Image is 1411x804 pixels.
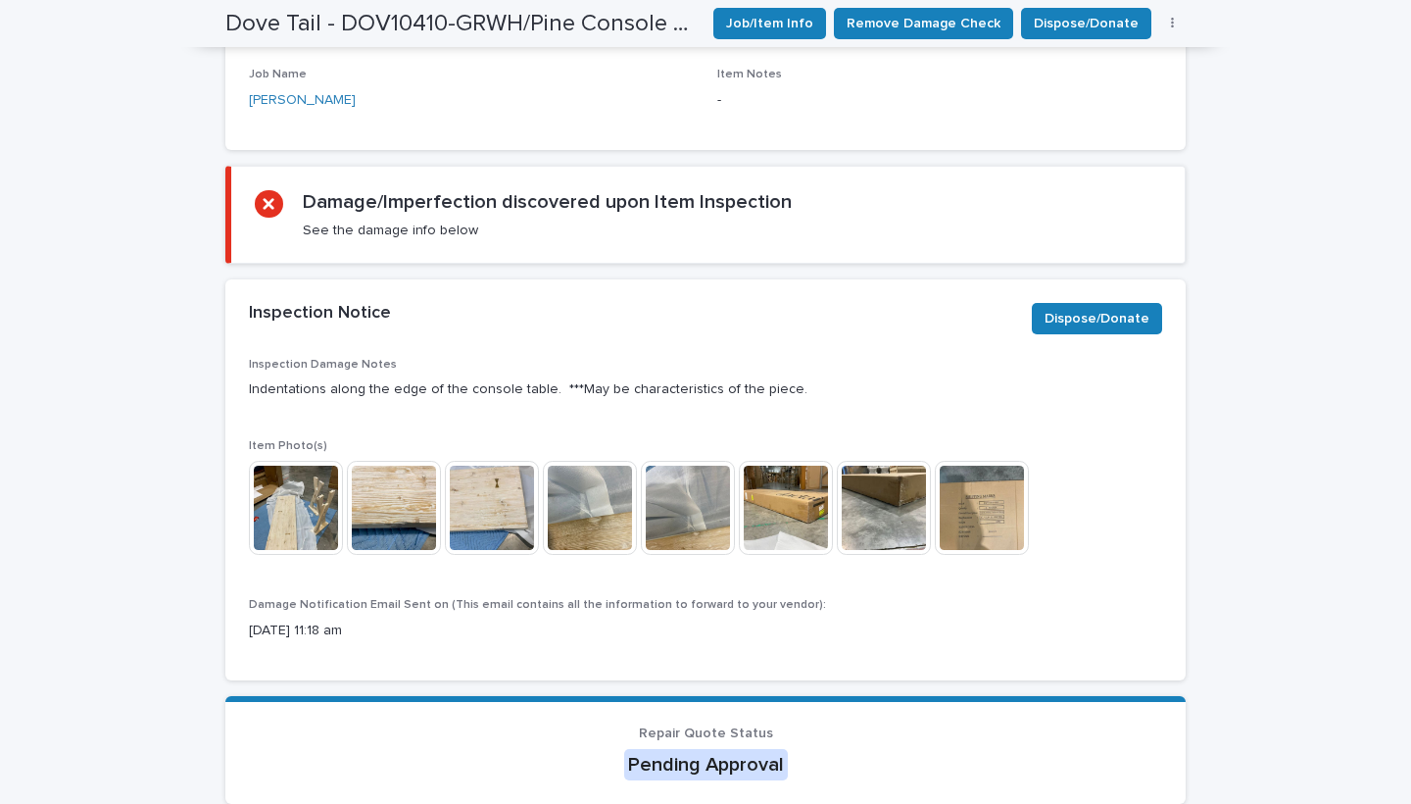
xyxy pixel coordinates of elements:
span: Inspection Damage Notes [249,359,397,371]
p: [DATE] 11:18 am [249,621,1162,641]
p: See the damage info below [303,222,478,239]
span: Item Photo(s) [249,440,327,452]
p: Indentations along the edge of the console table. ***May be characteristics of the piece. [249,379,807,400]
a: [PERSON_NAME] [249,90,356,111]
span: Dispose/Donate [1045,309,1149,328]
div: Pending Approval [624,749,788,780]
button: Remove Damage Check [834,8,1013,39]
button: Dispose/Donate [1021,8,1151,39]
span: Damage Notification Email Sent on (This email contains all the information to forward to your ven... [249,599,826,611]
button: Dispose/Donate [1032,303,1162,334]
h2: Damage/Imperfection discovered upon Item Inspection [303,190,792,214]
p: - [717,90,1162,111]
span: Job/Item Info [726,14,813,33]
span: Dispose/Donate [1034,14,1139,33]
span: Repair Quote Status [639,727,773,740]
span: Remove Damage Check [847,14,1000,33]
span: Item Notes [717,69,782,80]
button: Job/Item Info [713,8,826,39]
span: Job Name [249,69,307,80]
h2: Inspection Notice [249,303,391,325]
h2: Dove Tail - DOV10410-GRWH/Pine Console Table | 77005 [225,10,698,38]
